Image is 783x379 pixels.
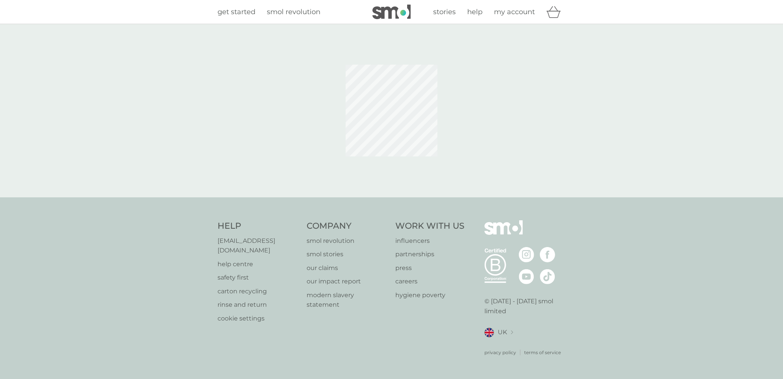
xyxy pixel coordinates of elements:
[484,349,516,356] a: privacy policy
[307,249,388,259] a: smol stories
[307,220,388,232] h4: Company
[395,277,465,286] a: careers
[395,290,465,300] a: hygiene poverty
[395,263,465,273] a: press
[395,220,465,232] h4: Work With Us
[484,220,523,246] img: smol
[218,286,299,296] a: carton recycling
[218,273,299,283] a: safety first
[218,314,299,324] a: cookie settings
[218,259,299,269] a: help centre
[307,236,388,246] a: smol revolution
[395,249,465,259] a: partnerships
[395,236,465,246] a: influencers
[519,247,534,262] img: visit the smol Instagram page
[519,269,534,284] img: visit the smol Youtube page
[218,220,299,232] h4: Help
[511,330,513,335] img: select a new location
[546,4,565,20] div: basket
[218,300,299,310] a: rinse and return
[467,7,482,18] a: help
[524,349,561,356] a: terms of service
[218,236,299,255] a: [EMAIL_ADDRESS][DOMAIN_NAME]
[540,247,555,262] img: visit the smol Facebook page
[267,8,320,16] span: smol revolution
[267,7,320,18] a: smol revolution
[540,269,555,284] img: visit the smol Tiktok page
[218,8,255,16] span: get started
[494,8,535,16] span: my account
[372,5,411,19] img: smol
[484,328,494,337] img: UK flag
[307,277,388,286] a: our impact report
[218,7,255,18] a: get started
[307,290,388,310] a: modern slavery statement
[498,327,507,337] span: UK
[467,8,482,16] span: help
[494,7,535,18] a: my account
[484,296,566,316] p: © [DATE] - [DATE] smol limited
[307,263,388,273] a: our claims
[433,7,456,18] a: stories
[433,8,456,16] span: stories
